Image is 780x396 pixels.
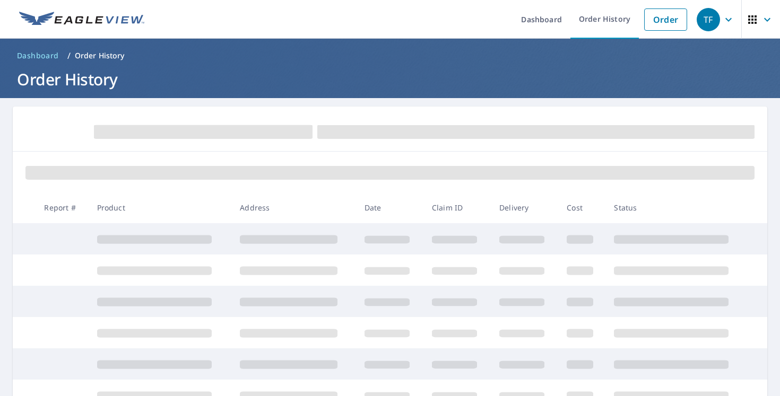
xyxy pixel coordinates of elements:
div: TF [697,8,720,31]
th: Claim ID [423,192,491,223]
th: Address [231,192,356,223]
p: Order History [75,50,125,61]
img: EV Logo [19,12,144,28]
h1: Order History [13,68,767,90]
span: Dashboard [17,50,59,61]
th: Report # [36,192,88,223]
th: Date [356,192,423,223]
th: Cost [558,192,605,223]
th: Delivery [491,192,558,223]
li: / [67,49,71,62]
th: Status [605,192,749,223]
a: Dashboard [13,47,63,64]
th: Product [89,192,232,223]
a: Order [644,8,687,31]
nav: breadcrumb [13,47,767,64]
